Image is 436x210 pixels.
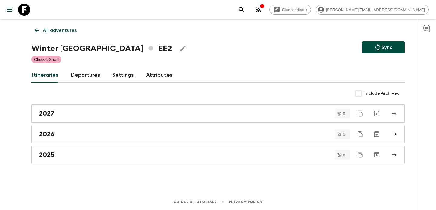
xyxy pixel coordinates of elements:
[4,4,16,16] button: menu
[34,56,59,63] p: Classic Short
[31,42,172,55] h1: Winter [GEOGRAPHIC_DATA] EE2
[316,5,429,15] div: [PERSON_NAME][EMAIL_ADDRESS][DOMAIN_NAME]
[236,4,248,16] button: search adventures
[31,68,58,83] a: Itineraries
[269,5,311,15] a: Give feedback
[177,42,189,55] button: Edit Adventure Title
[146,68,173,83] a: Attributes
[371,149,383,161] button: Archive
[39,130,54,138] h2: 2026
[355,149,366,160] button: Duplicate
[39,110,54,117] h2: 2027
[365,90,400,97] span: Include Archived
[31,104,405,123] a: 2027
[229,198,263,205] a: Privacy Policy
[381,44,392,51] p: Sync
[71,68,100,83] a: Departures
[355,129,366,140] button: Duplicate
[31,125,405,143] a: 2026
[371,128,383,140] button: Archive
[31,24,80,36] a: All adventures
[362,41,405,53] button: Sync adventure departures to the booking engine
[355,108,366,119] button: Duplicate
[371,107,383,120] button: Archive
[339,132,349,136] span: 5
[323,8,428,12] span: [PERSON_NAME][EMAIL_ADDRESS][DOMAIN_NAME]
[31,146,405,164] a: 2025
[339,153,349,157] span: 6
[39,151,54,159] h2: 2025
[173,198,217,205] a: Guides & Tutorials
[339,112,349,116] span: 5
[279,8,311,12] span: Give feedback
[112,68,134,83] a: Settings
[43,27,77,34] p: All adventures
